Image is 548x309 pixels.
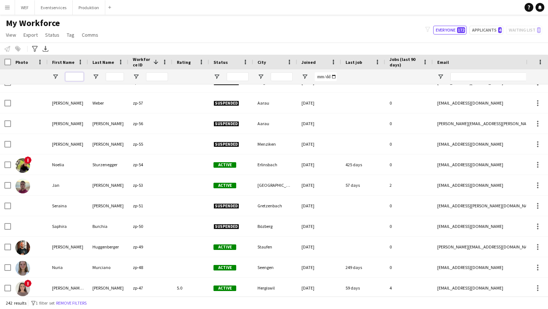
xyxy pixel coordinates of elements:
[24,156,32,164] span: !
[6,18,60,29] span: My Workforce
[341,175,385,195] div: 57 days
[88,134,128,154] div: [PERSON_NAME]
[128,257,172,277] div: zp-48
[24,280,32,287] span: !
[213,162,236,168] span: Active
[88,237,128,257] div: Huggenberger
[253,237,297,257] div: Staufen
[88,278,128,298] div: [PERSON_NAME]
[253,175,297,195] div: [GEOGRAPHIC_DATA]
[297,216,341,236] div: [DATE]
[213,244,236,250] span: Active
[128,278,172,298] div: zp-47
[253,113,297,134] div: Aarau
[128,134,172,154] div: zp-55
[385,154,433,175] div: 0
[52,59,74,65] span: First Name
[302,73,308,80] button: Open Filter Menu
[213,286,236,291] span: Active
[341,278,385,298] div: 59 days
[385,134,433,154] div: 0
[15,261,30,276] img: Nuria Murciano
[341,257,385,277] div: 249 days
[30,44,39,53] app-action-btn: Advanced filters
[146,72,168,81] input: Workforce ID Filter Input
[133,73,139,80] button: Open Filter Menu
[437,59,449,65] span: Email
[48,237,88,257] div: [PERSON_NAME]
[64,30,77,40] a: Tag
[213,101,239,106] span: Suspended
[48,134,88,154] div: [PERSON_NAME]
[213,224,239,229] span: Suspended
[213,73,220,80] button: Open Filter Menu
[15,0,35,15] button: WEF
[177,59,191,65] span: Rating
[133,57,150,68] span: Workforce ID
[48,175,88,195] div: Jan
[253,154,297,175] div: Erlinsbach
[213,203,239,209] span: Suspended
[128,113,172,134] div: zp-56
[15,59,28,65] span: Photo
[15,158,30,173] img: Noelia Sturzenegger
[213,265,236,270] span: Active
[227,72,249,81] input: Status Filter Input
[82,32,98,38] span: Comms
[106,72,124,81] input: Last Name Filter Input
[23,32,38,38] span: Export
[213,183,236,188] span: Active
[3,30,19,40] a: View
[433,26,467,34] button: Everyone172
[457,27,465,33] span: 172
[213,121,239,127] span: Suspended
[297,134,341,154] div: [DATE]
[253,216,297,236] div: Bözberg
[315,72,337,81] input: Joined Filter Input
[128,175,172,195] div: zp-53
[385,113,433,134] div: 0
[213,142,239,147] span: Suspended
[41,44,50,53] app-action-btn: Export XLSX
[73,0,105,15] button: Produktion
[172,278,209,298] div: 5.0
[385,216,433,236] div: 0
[21,30,41,40] a: Export
[55,299,88,307] button: Remove filters
[48,196,88,216] div: Seraina
[128,237,172,257] div: zp-49
[297,93,341,113] div: [DATE]
[128,216,172,236] div: zp-50
[297,113,341,134] div: [DATE]
[390,57,420,68] span: Jobs (last 90 days)
[297,196,341,216] div: [DATE]
[297,175,341,195] div: [DATE]
[498,27,502,33] span: 4
[385,257,433,277] div: 0
[213,59,228,65] span: Status
[48,93,88,113] div: [PERSON_NAME]
[297,257,341,277] div: [DATE]
[346,59,362,65] span: Last job
[253,278,297,298] div: Hergiswil
[128,154,172,175] div: zp-54
[88,93,128,113] div: Weber
[385,237,433,257] div: 0
[92,73,99,80] button: Open Filter Menu
[470,26,503,34] button: Applicants4
[437,73,444,80] button: Open Filter Menu
[67,32,74,38] span: Tag
[65,72,84,81] input: First Name Filter Input
[302,59,316,65] span: Joined
[253,257,297,277] div: Seengen
[48,154,88,175] div: Noelia
[385,278,433,298] div: 4
[341,154,385,175] div: 425 days
[36,300,55,306] span: 1 filter set
[257,59,266,65] span: City
[88,175,128,195] div: [PERSON_NAME]
[297,278,341,298] div: [DATE]
[88,113,128,134] div: [PERSON_NAME]
[385,175,433,195] div: 2
[79,30,101,40] a: Comms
